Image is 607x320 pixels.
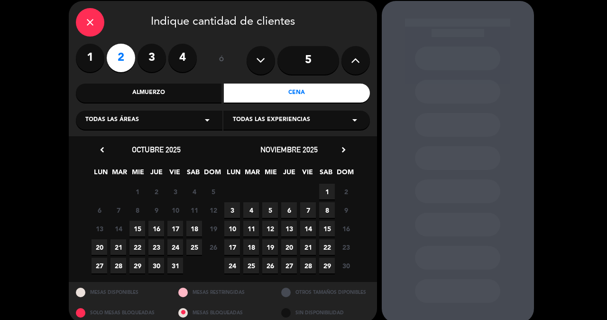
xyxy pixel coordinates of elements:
[262,202,278,218] span: 5
[110,239,126,255] span: 21
[338,258,354,273] span: 30
[339,145,349,155] i: chevron_right
[129,202,145,218] span: 8
[97,145,107,155] i: chevron_left
[204,167,220,182] span: DOM
[185,167,201,182] span: SAB
[300,258,316,273] span: 28
[263,167,278,182] span: MIE
[92,258,107,273] span: 27
[262,258,278,273] span: 26
[92,221,107,236] span: 13
[319,221,335,236] span: 15
[84,17,96,28] i: close
[107,44,135,72] label: 2
[205,221,221,236] span: 19
[167,221,183,236] span: 17
[167,202,183,218] span: 10
[92,239,107,255] span: 20
[129,239,145,255] span: 22
[319,239,335,255] span: 22
[129,184,145,199] span: 1
[129,221,145,236] span: 15
[281,239,297,255] span: 20
[69,282,172,302] div: MESAS DISPONIBLES
[300,167,315,182] span: VIE
[243,221,259,236] span: 11
[319,202,335,218] span: 8
[171,282,274,302] div: MESAS RESTRINGIDAS
[132,145,181,154] span: octubre 2025
[110,221,126,236] span: 14
[76,44,104,72] label: 1
[168,44,197,72] label: 4
[148,258,164,273] span: 30
[243,239,259,255] span: 18
[148,239,164,255] span: 23
[338,239,354,255] span: 23
[167,239,183,255] span: 24
[244,167,260,182] span: MAR
[148,221,164,236] span: 16
[224,221,240,236] span: 10
[300,202,316,218] span: 7
[338,202,354,218] span: 9
[281,167,297,182] span: JUE
[300,239,316,255] span: 21
[319,184,335,199] span: 1
[148,202,164,218] span: 9
[167,184,183,199] span: 3
[167,258,183,273] span: 31
[338,221,354,236] span: 16
[130,167,146,182] span: MIE
[167,167,183,182] span: VIE
[243,202,259,218] span: 4
[318,167,334,182] span: SAB
[129,258,145,273] span: 29
[281,221,297,236] span: 13
[186,184,202,199] span: 4
[111,167,127,182] span: MAR
[206,44,237,77] div: ó
[243,258,259,273] span: 25
[85,115,139,125] span: Todas las áreas
[205,202,221,218] span: 12
[281,258,297,273] span: 27
[148,167,164,182] span: JUE
[260,145,318,154] span: noviembre 2025
[202,114,213,126] i: arrow_drop_down
[110,258,126,273] span: 28
[224,202,240,218] span: 3
[224,258,240,273] span: 24
[186,239,202,255] span: 25
[262,221,278,236] span: 12
[93,167,109,182] span: LUN
[224,239,240,255] span: 17
[274,282,377,302] div: OTROS TAMAÑOS DIPONIBLES
[226,167,241,182] span: LUN
[349,114,360,126] i: arrow_drop_down
[186,202,202,218] span: 11
[110,202,126,218] span: 7
[338,184,354,199] span: 2
[337,167,352,182] span: DOM
[92,202,107,218] span: 6
[233,115,310,125] span: Todas las experiencias
[76,8,370,37] div: Indique cantidad de clientes
[138,44,166,72] label: 3
[205,239,221,255] span: 26
[319,258,335,273] span: 29
[76,84,222,103] div: Almuerzo
[281,202,297,218] span: 6
[224,84,370,103] div: Cena
[205,184,221,199] span: 5
[148,184,164,199] span: 2
[186,221,202,236] span: 18
[262,239,278,255] span: 19
[300,221,316,236] span: 14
